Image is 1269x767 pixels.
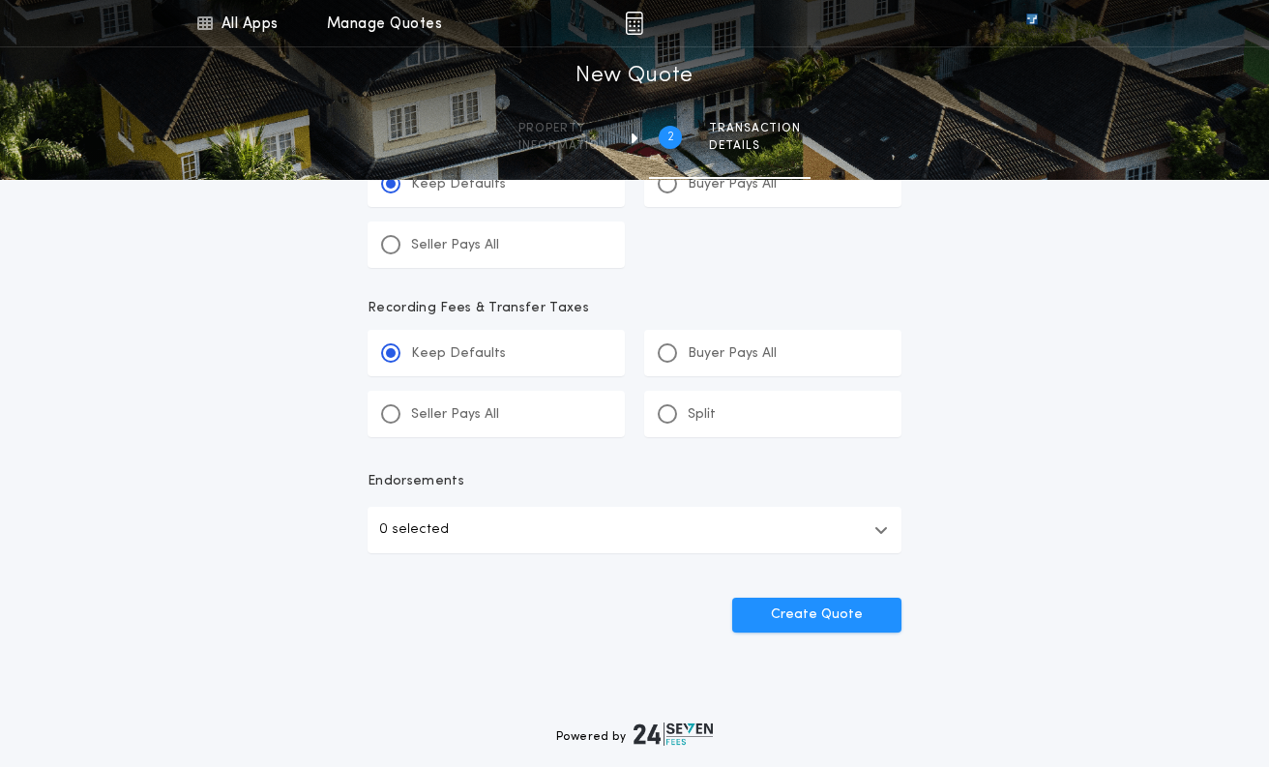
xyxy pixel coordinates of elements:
[411,344,506,364] p: Keep Defaults
[625,12,643,35] img: img
[634,723,713,746] img: logo
[575,61,694,92] h1: New Quote
[411,236,499,255] p: Seller Pays All
[709,138,801,154] span: details
[368,299,901,318] p: Recording Fees & Transfer Taxes
[518,138,608,154] span: information
[556,723,713,746] div: Powered by
[368,472,901,491] p: Endorsements
[688,405,716,425] p: Split
[688,344,777,364] p: Buyer Pays All
[732,598,901,633] button: Create Quote
[667,130,674,145] h2: 2
[518,121,608,136] span: Property
[379,518,449,542] p: 0 selected
[688,175,777,194] p: Buyer Pays All
[991,14,1073,33] img: vs-icon
[411,175,506,194] p: Keep Defaults
[709,121,801,136] span: Transaction
[368,507,901,553] button: 0 selected
[411,405,499,425] p: Seller Pays All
